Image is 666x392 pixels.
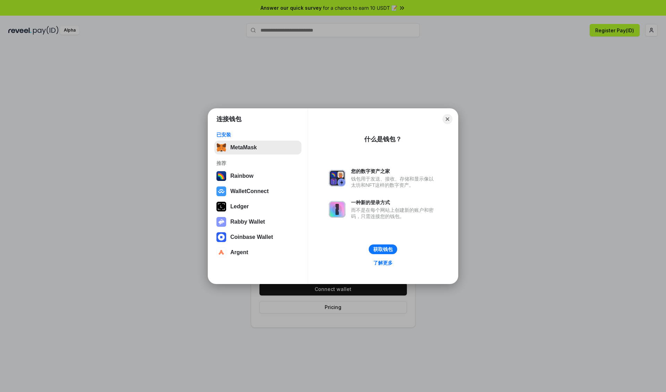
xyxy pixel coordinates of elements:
[216,202,226,211] img: svg+xml,%3Csvg%20xmlns%3D%22http%3A%2F%2Fwww.w3.org%2F2000%2Fsvg%22%20width%3D%2228%22%20height%3...
[369,258,397,267] a: 了解更多
[214,215,301,229] button: Rabby Wallet
[230,188,269,194] div: WalletConnect
[214,169,301,183] button: Rainbow
[329,170,345,186] img: svg+xml,%3Csvg%20xmlns%3D%22http%3A%2F%2Fwww.w3.org%2F2000%2Fsvg%22%20fill%3D%22none%22%20viewBox...
[214,245,301,259] button: Argent
[351,207,437,219] div: 而不是在每个网站上创建新的账户和密码，只需连接您的钱包。
[230,144,257,151] div: MetaMask
[364,135,402,143] div: 什么是钱包？
[214,184,301,198] button: WalletConnect
[351,176,437,188] div: 钱包用于发送、接收、存储和显示像以太坊和NFT这样的数字资产。
[373,260,393,266] div: 了解更多
[214,200,301,214] button: Ledger
[216,186,226,196] img: svg+xml,%3Csvg%20width%3D%2228%22%20height%3D%2228%22%20viewBox%3D%220%200%2028%2028%22%20fill%3D...
[230,249,248,256] div: Argent
[216,217,226,227] img: svg+xml,%3Csvg%20xmlns%3D%22http%3A%2F%2Fwww.w3.org%2F2000%2Fsvg%22%20fill%3D%22none%22%20viewBox...
[351,168,437,174] div: 您的数字资产之家
[369,244,397,254] button: 获取钱包
[329,201,345,218] img: svg+xml,%3Csvg%20xmlns%3D%22http%3A%2F%2Fwww.w3.org%2F2000%2Fsvg%22%20fill%3D%22none%22%20viewBox...
[214,230,301,244] button: Coinbase Wallet
[216,248,226,257] img: svg+xml,%3Csvg%20width%3D%2228%22%20height%3D%2228%22%20viewBox%3D%220%200%2028%2028%22%20fill%3D...
[373,246,393,252] div: 获取钱包
[216,132,299,138] div: 已安装
[230,219,265,225] div: Rabby Wallet
[214,141,301,155] button: MetaMask
[230,203,249,210] div: Ledger
[216,160,299,166] div: 推荐
[230,173,254,179] div: Rainbow
[216,171,226,181] img: svg+xml,%3Csvg%20width%3D%22120%22%20height%3D%22120%22%20viewBox%3D%220%200%20120%20120%22%20fil...
[230,234,273,240] div: Coinbase Wallet
[216,143,226,152] img: svg+xml,%3Csvg%20fill%3D%22none%22%20height%3D%2233%22%20viewBox%3D%220%200%2035%2033%22%20width%...
[443,114,452,124] button: Close
[216,232,226,242] img: svg+xml,%3Csvg%20width%3D%2228%22%20height%3D%2228%22%20viewBox%3D%220%200%2028%2028%22%20fill%3D...
[216,115,241,123] h1: 连接钱包
[351,199,437,206] div: 一种新的登录方式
